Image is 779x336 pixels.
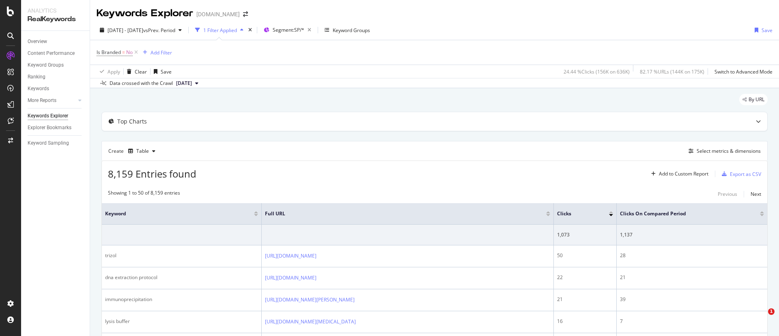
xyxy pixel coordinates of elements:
[28,96,56,105] div: More Reports
[108,145,159,158] div: Create
[97,24,185,37] button: [DATE] - [DATE]vsPrev. Period
[557,231,613,238] div: 1,073
[265,274,316,282] a: [URL][DOMAIN_NAME]
[751,24,773,37] button: Save
[151,65,172,78] button: Save
[105,210,242,217] span: Keyword
[173,78,202,88] button: [DATE]
[28,7,83,15] div: Analytics
[122,49,125,56] span: =
[203,27,237,34] div: 1 Filter Applied
[243,11,248,17] div: arrow-right-arrow-left
[685,146,761,156] button: Select metrics & dimensions
[97,7,193,20] div: Keywords Explorer
[564,68,630,75] div: 24.44 % Clicks ( 156K on 636K )
[28,49,84,58] a: Content Performance
[28,85,49,93] div: Keywords
[108,68,120,75] div: Apply
[557,252,613,259] div: 50
[28,139,69,147] div: Keyword Sampling
[110,80,173,87] div: Data crossed with the Crawl
[28,85,84,93] a: Keywords
[697,147,761,154] div: Select metrics & dimensions
[125,145,159,158] button: Table
[28,15,83,24] div: RealKeywords
[265,318,356,326] a: [URL][DOMAIN_NAME][MEDICAL_DATA]
[265,210,534,217] span: Full URL
[768,308,775,315] span: 1
[321,24,373,37] button: Keyword Groups
[151,49,172,56] div: Add Filter
[620,296,764,303] div: 39
[751,308,771,328] iframe: Intercom live chat
[28,37,84,46] a: Overview
[124,65,147,78] button: Clear
[739,94,768,105] div: legacy label
[117,117,147,126] div: Top Charts
[620,252,764,259] div: 28
[557,210,597,217] span: Clicks
[557,296,613,303] div: 21
[28,139,84,147] a: Keyword Sampling
[135,68,147,75] div: Clear
[196,10,240,18] div: [DOMAIN_NAME]
[97,65,120,78] button: Apply
[751,191,761,197] div: Next
[557,318,613,325] div: 16
[247,26,254,34] div: times
[105,318,258,325] div: lysis buffer
[648,167,708,180] button: Add to Custom Report
[28,124,84,132] a: Explorer Bookmarks
[265,252,316,260] a: [URL][DOMAIN_NAME]
[136,149,149,154] div: Table
[176,80,192,87] span: 2025 Jun. 24th
[719,167,761,180] button: Export as CSV
[28,112,68,120] div: Keywords Explorer
[105,252,258,259] div: trizol
[620,210,748,217] span: Clicks On Compared Period
[161,68,172,75] div: Save
[620,231,764,238] div: 1,137
[28,124,71,132] div: Explorer Bookmarks
[143,27,175,34] span: vs Prev. Period
[97,49,121,56] span: Is Branded
[265,296,355,304] a: [URL][DOMAIN_NAME][PERSON_NAME]
[126,47,133,58] span: No
[105,274,258,281] div: dna extraction protocol
[557,274,613,281] div: 22
[108,189,180,199] div: Showing 1 to 50 of 8,159 entries
[28,61,84,69] a: Keyword Groups
[762,27,773,34] div: Save
[108,167,196,180] span: 8,159 Entries found
[620,274,764,281] div: 21
[718,189,737,199] button: Previous
[273,26,304,33] span: Segment: SP/*
[749,97,764,102] span: By URL
[730,171,761,178] div: Export as CSV
[108,27,143,34] span: [DATE] - [DATE]
[28,96,76,105] a: More Reports
[260,24,314,37] button: Segment:SP/*
[28,49,75,58] div: Content Performance
[192,24,247,37] button: 1 Filter Applied
[640,68,704,75] div: 82.17 % URLs ( 144K on 175K )
[718,191,737,197] div: Previous
[620,318,764,325] div: 7
[711,65,773,78] button: Switch to Advanced Mode
[105,296,258,303] div: immunoprecipitation
[140,48,172,57] button: Add Filter
[333,27,370,34] div: Keyword Groups
[659,171,708,176] div: Add to Custom Report
[714,68,773,75] div: Switch to Advanced Mode
[28,112,84,120] a: Keywords Explorer
[28,37,47,46] div: Overview
[28,73,45,81] div: Ranking
[751,189,761,199] button: Next
[28,61,64,69] div: Keyword Groups
[28,73,84,81] a: Ranking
